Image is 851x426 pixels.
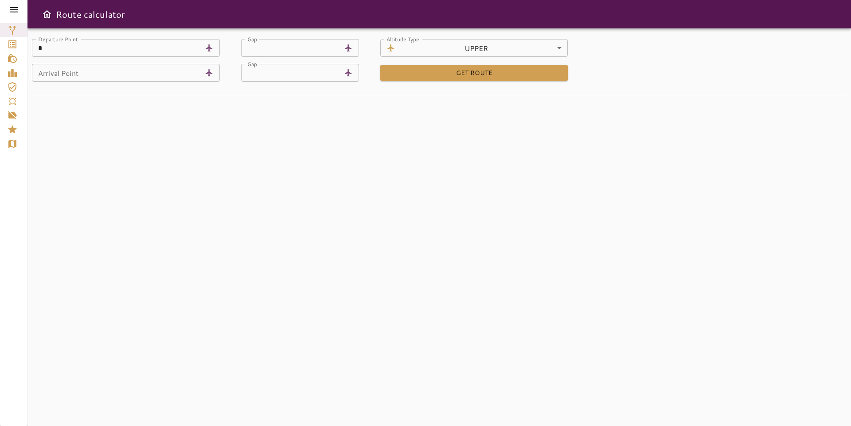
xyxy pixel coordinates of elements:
[399,39,568,57] div: UPPER
[247,35,257,43] label: Gap
[38,35,78,43] label: Departure Point
[38,5,56,23] button: Open drawer
[386,35,419,43] label: Altitude Type
[380,65,568,81] button: GET ROUTE
[56,7,125,21] h6: Route calculator
[247,60,257,67] label: Gap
